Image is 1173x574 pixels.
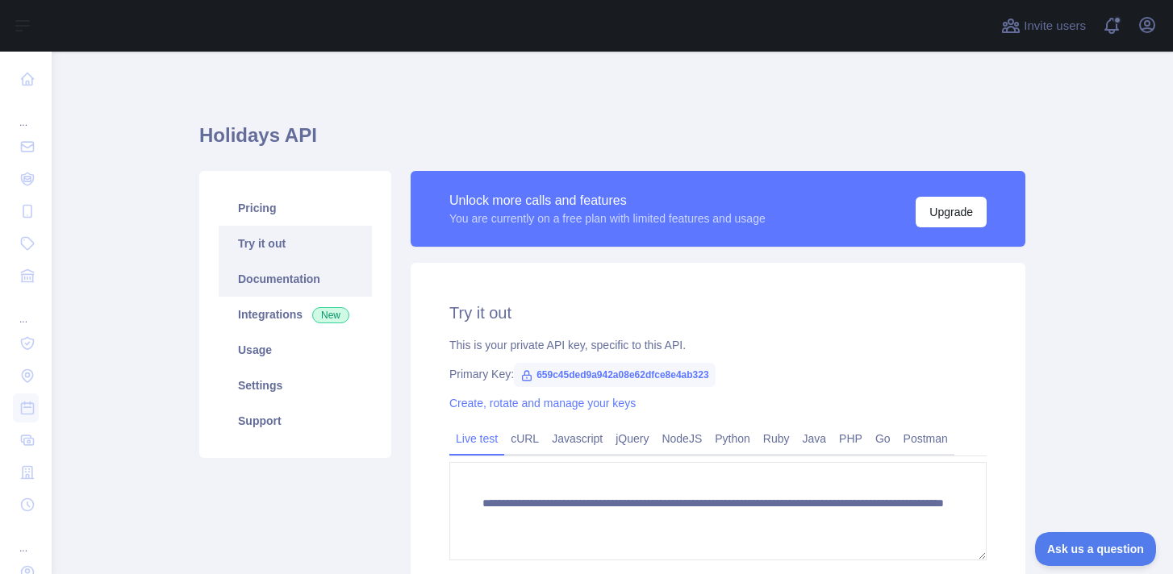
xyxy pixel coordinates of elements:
button: Upgrade [916,197,987,227]
div: ... [13,293,39,326]
div: You are currently on a free plan with limited features and usage [449,210,766,227]
h1: Holidays API [199,123,1025,161]
a: Java [796,426,833,451]
a: Usage [219,332,372,368]
span: 659c45ded9a942a08e62dfce8e4ab323 [514,363,716,387]
a: Documentation [219,261,372,297]
a: Create, rotate and manage your keys [449,397,636,410]
a: Settings [219,368,372,403]
a: NodeJS [655,426,708,451]
h2: Try it out [449,302,987,324]
a: Integrations New [219,297,372,332]
a: Try it out [219,226,372,261]
div: ... [13,97,39,129]
a: Live test [449,426,504,451]
a: Python [708,426,757,451]
a: Go [869,426,897,451]
div: Unlock more calls and features [449,191,766,210]
a: Ruby [757,426,796,451]
span: New [312,307,349,323]
button: Invite users [998,13,1089,39]
a: jQuery [609,426,655,451]
div: This is your private API key, specific to this API. [449,337,987,353]
a: PHP [833,426,869,451]
a: Support [219,403,372,439]
div: Primary Key: [449,366,987,382]
span: Invite users [1024,17,1086,35]
a: Pricing [219,190,372,226]
iframe: Toggle Customer Support [1035,532,1157,566]
a: Javascript [545,426,609,451]
div: ... [13,522,39,555]
a: Postman [897,426,954,451]
a: cURL [504,426,545,451]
